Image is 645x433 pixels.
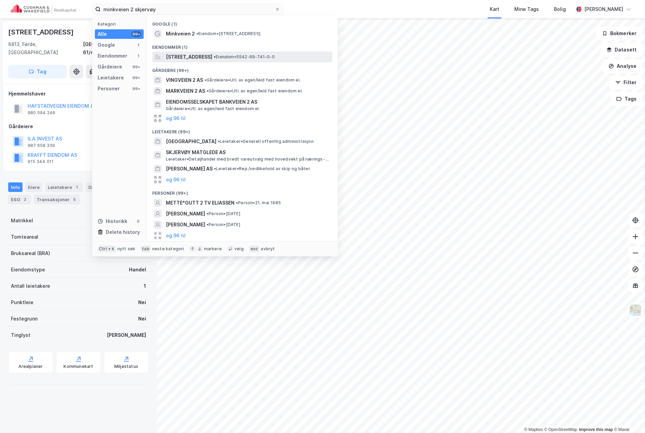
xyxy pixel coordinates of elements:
div: 99+ [131,86,141,91]
span: Leietaker • Generell offentlig administrasjon [218,139,314,144]
div: 99+ [131,31,141,37]
div: Ctrl + k [98,245,116,252]
div: Leietakere (99+) [147,124,338,136]
div: Hjemmelshaver [9,90,148,98]
span: Minkveien 2 [166,30,195,38]
span: METTE*GUTT 2 TV ELIASSEN [166,199,234,207]
div: Eiendomstype [11,266,45,274]
div: Personer [98,85,120,93]
iframe: Chat Widget [611,400,645,433]
a: OpenStreetMap [544,427,577,432]
div: Miljøstatus [114,364,138,369]
div: [GEOGRAPHIC_DATA], 61/442 [83,40,149,57]
div: 1 [144,282,146,290]
div: [PERSON_NAME] [584,5,623,13]
div: 2 [21,196,28,203]
img: cushman-wakefield-realkapital-logo.202ea83816669bd177139c58696a8fa1.svg [11,4,76,14]
div: [STREET_ADDRESS] [8,27,75,38]
div: Kart [490,5,499,13]
span: • [206,211,209,216]
div: markere [204,246,222,252]
button: og 96 til [166,114,186,122]
div: Arealplaner [18,364,43,369]
div: Alle [98,30,107,38]
div: velg [234,246,244,252]
span: EIENDOMSSELSKAPET BANKVEIEN 2 AS [166,98,330,106]
span: Person • [DATE] [206,222,240,227]
div: Leietakere [98,74,124,82]
div: esc [249,245,260,252]
div: Historikk [98,217,127,225]
span: SKJERVØY MATGLEDE AS [166,148,330,156]
div: 99+ [131,64,141,70]
div: Matrikkel [11,216,33,225]
div: Punktleie [11,298,33,307]
div: Mine Tags [514,5,539,13]
span: • [214,54,216,59]
div: Kontrollprogram for chat [611,400,645,433]
div: Eiendommer (1) [147,39,338,51]
div: Kommunekart [63,364,93,369]
button: Filter [610,76,642,89]
span: [PERSON_NAME] [166,221,205,229]
div: Tomteareal [11,233,38,241]
div: Gårdeiere (99+) [147,62,338,75]
div: Gårdeiere [9,122,148,131]
div: 6813, Førde, [GEOGRAPHIC_DATA] [8,40,83,57]
span: [PERSON_NAME] [166,210,205,218]
span: Eiendom • [STREET_ADDRESS] [196,31,260,36]
span: Gårdeiere • Utl. av egen/leid fast eiendom el. [206,88,303,94]
span: VINGVEIEN 2 AS [166,76,203,84]
div: Datasett [86,182,119,192]
div: 1 [73,184,80,191]
div: Gårdeiere [98,63,122,71]
button: og 96 til [166,176,186,184]
span: Leietaker • Rep./vedlikehold av skip og båter [214,166,310,171]
span: [STREET_ADDRESS] [166,53,212,61]
button: og 96 til [166,232,186,240]
div: 980 594 246 [28,110,55,116]
span: • [204,77,206,83]
span: • [206,222,209,227]
button: Tags [611,92,642,106]
div: avbryt [261,246,275,252]
div: Delete history [106,228,140,236]
div: Personer (99+) [147,185,338,197]
a: Mapbox [524,427,543,432]
div: Google (1) [147,16,338,28]
div: Bruksareal (BRA) [11,249,50,257]
span: [GEOGRAPHIC_DATA] [166,137,216,146]
span: • [214,166,216,171]
div: neste kategori [152,246,184,252]
a: Improve this map [579,427,613,432]
div: 5 [71,196,78,203]
div: Eiendommer [98,52,127,60]
div: 1 [135,53,141,59]
div: 99+ [131,75,141,80]
div: Leietakere [45,182,83,192]
button: Bokmerker [596,27,642,40]
div: Festegrunn [11,315,38,323]
div: Info [8,182,23,192]
span: Gårdeiere • Utl. av egen/leid fast eiendom el. [166,106,260,111]
span: Person • [DATE] [206,211,240,216]
button: Datasett [601,43,642,57]
div: Nei [138,315,146,323]
span: Eiendom • 5542-69-741-0-0 [214,54,275,60]
div: Nei [138,298,146,307]
div: 1 [135,42,141,48]
div: Google [98,41,115,49]
div: ESG [8,195,31,204]
input: Søk på adresse, matrikkel, gårdeiere, leietakere eller personer [101,4,275,14]
div: [PERSON_NAME] [107,331,146,339]
div: Handel [129,266,146,274]
div: nytt søk [117,246,135,252]
div: Transaksjoner [34,195,81,204]
div: 987 658 339 [28,143,55,148]
div: Kategori [98,21,144,27]
span: MARKVEIEN 2 AS [166,87,205,95]
div: tab [141,245,151,252]
span: • [218,139,220,144]
div: 0 [135,219,141,224]
span: Person • 21. mai 1985 [236,200,281,206]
